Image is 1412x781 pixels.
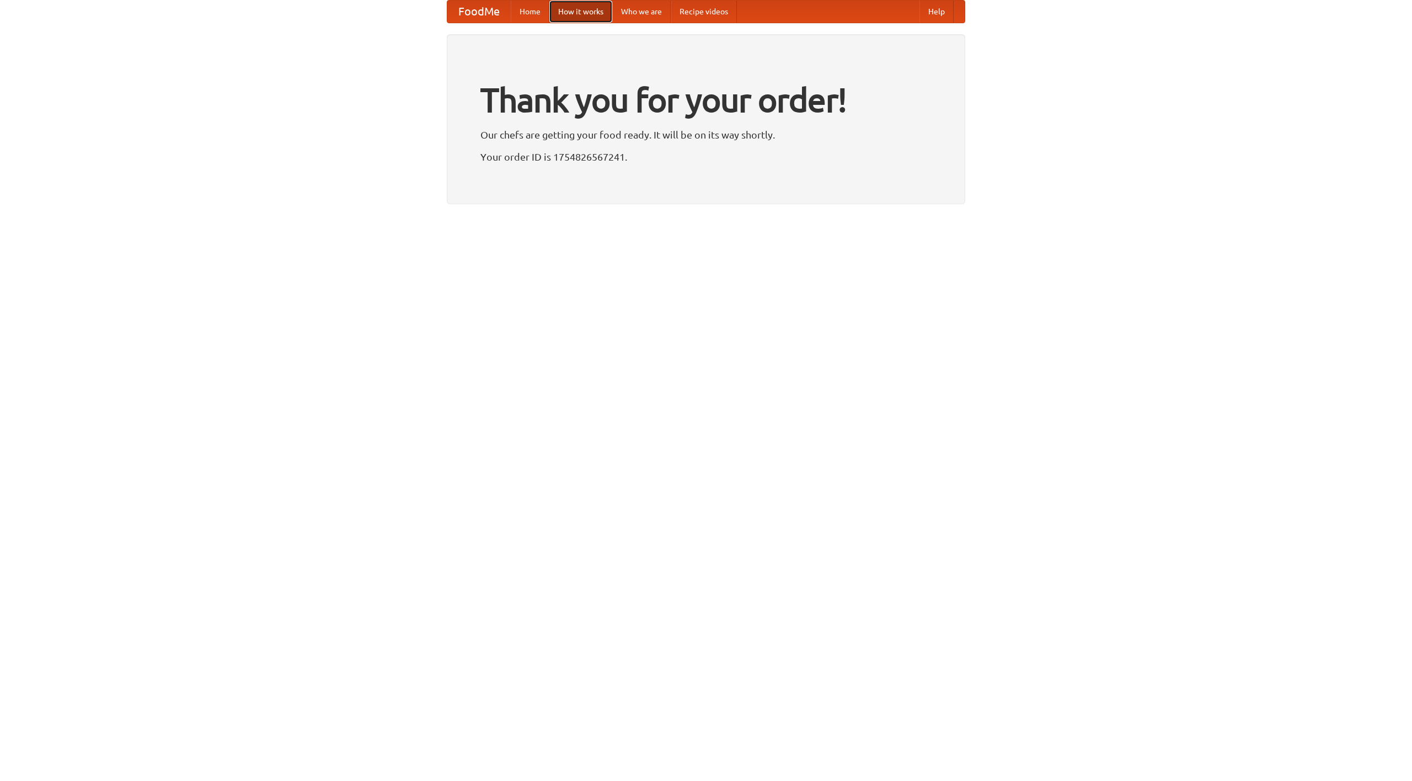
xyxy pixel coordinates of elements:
[480,148,932,165] p: Your order ID is 1754826567241.
[671,1,737,23] a: Recipe videos
[919,1,954,23] a: Help
[480,73,932,126] h1: Thank you for your order!
[549,1,612,23] a: How it works
[511,1,549,23] a: Home
[480,126,932,143] p: Our chefs are getting your food ready. It will be on its way shortly.
[612,1,671,23] a: Who we are
[447,1,511,23] a: FoodMe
